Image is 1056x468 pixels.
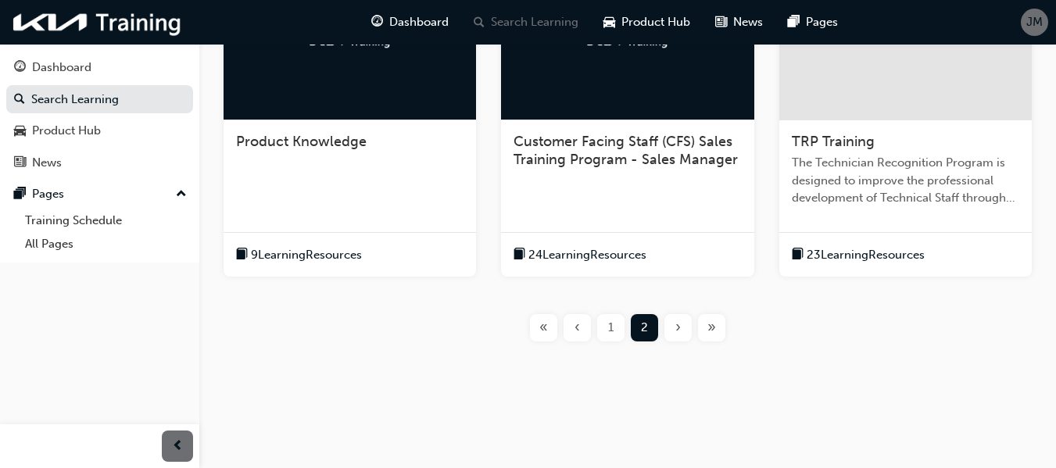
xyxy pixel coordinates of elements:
span: 1 [608,319,614,337]
span: guage-icon [14,61,26,75]
button: Last page [695,314,728,341]
div: Pages [32,185,64,203]
a: pages-iconPages [775,6,850,38]
span: « [539,319,548,337]
button: book-icon23LearningResources [792,245,925,265]
span: car-icon [14,124,26,138]
span: book-icon [514,245,525,265]
a: Search Learning [6,85,193,114]
span: pages-icon [788,13,800,32]
button: JM [1021,9,1048,36]
a: All Pages [19,232,193,256]
button: DashboardSearch LearningProduct HubNews [6,50,193,180]
span: book-icon [236,245,248,265]
button: First page [527,314,560,341]
a: guage-iconDashboard [359,6,461,38]
a: Training Schedule [19,209,193,233]
span: up-icon [176,184,187,205]
span: car-icon [603,13,615,32]
a: car-iconProduct Hub [591,6,703,38]
span: book-icon [792,245,804,265]
button: book-icon24LearningResources [514,245,646,265]
span: pages-icon [14,188,26,202]
span: Customer Facing Staff (CFS) Sales Training Program - Sales Manager [514,133,738,169]
button: Page 1 [594,314,628,341]
a: news-iconNews [703,6,775,38]
button: book-icon9LearningResources [236,245,362,265]
span: Dashboard [389,13,449,31]
div: News [32,154,62,172]
div: Product Hub [32,122,101,140]
span: TRP Training [792,133,875,150]
a: Product Hub [6,116,193,145]
button: Page 2 [628,314,661,341]
span: 24 Learning Resources [528,246,646,264]
span: 9 Learning Resources [251,246,362,264]
span: 2 [641,319,648,337]
button: Pages [6,180,193,209]
span: search-icon [474,13,485,32]
div: Dashboard [32,59,91,77]
span: Search Learning [491,13,578,31]
span: › [675,319,681,337]
span: » [707,319,716,337]
a: Dashboard [6,53,193,82]
span: Product Knowledge [236,133,367,150]
button: Next page [661,314,695,341]
span: Product Hub [621,13,690,31]
a: search-iconSearch Learning [461,6,591,38]
span: Pages [806,13,838,31]
span: guage-icon [371,13,383,32]
span: ‹ [575,319,580,337]
span: News [733,13,763,31]
img: kia-training [8,6,188,38]
span: news-icon [715,13,727,32]
button: Previous page [560,314,594,341]
span: 23 Learning Resources [807,246,925,264]
span: The Technician Recognition Program is designed to improve the professional development of Technic... [792,154,1019,207]
span: search-icon [14,93,25,107]
a: News [6,148,193,177]
span: news-icon [14,156,26,170]
span: JM [1026,13,1043,31]
span: prev-icon [172,437,184,456]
